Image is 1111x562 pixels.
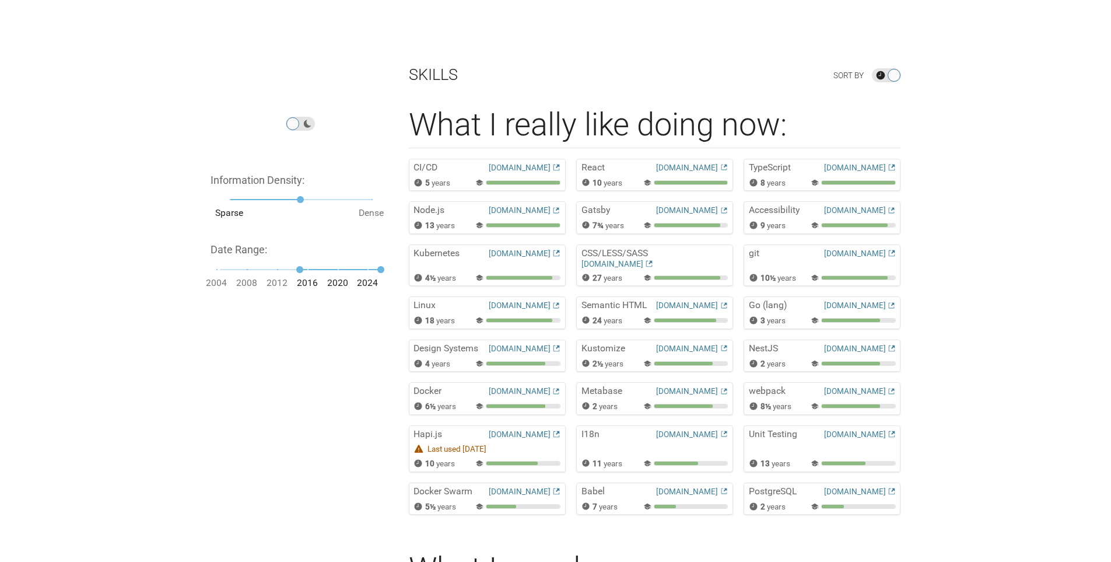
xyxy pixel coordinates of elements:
a: [DOMAIN_NAME] [656,163,728,172]
div: I arbitrarily rank my strength with CSS/LESS/SASS at 9 out of 10 [643,273,728,282]
a: [DOMAIN_NAME] [489,430,560,439]
span: Go (lang) [749,300,815,311]
progress: I arbitrarily rank my strength with Babel at 3 out of 10 [654,504,728,509]
progress: I arbitrarily rank my strength with Linux at 9 out of 10 [486,318,560,323]
span: [DOMAIN_NAME] [489,386,551,396]
strong: 2 [593,402,597,411]
div: I have 5 years experience with CI/CD [413,178,471,187]
span: 2012 [267,277,288,290]
a: [DOMAIN_NAME] [489,386,560,396]
progress: I arbitrarily rank my strength with Unit Testing at 6 out of 10 [821,461,896,466]
a: [DOMAIN_NAME] [824,301,896,310]
progress: I arbitrarily rank my strength with Metabase at 8 out of 10 [654,404,728,409]
small: I have 5 years experience with CI/CD [425,178,450,187]
span: PostgreSQL [749,486,815,497]
div: I arbitrarily rank my strength with Unit Testing at 6 out of 10 [811,459,895,468]
div: I have 18 years experience with Linux [413,316,471,325]
span: [DOMAIN_NAME] [824,430,886,439]
a: [DOMAIN_NAME] [656,301,728,310]
small: I have 18 years experience with Linux [425,316,455,325]
strong: 13 [760,459,770,468]
a: [DOMAIN_NAME] [489,163,560,172]
div: I have 3 years experience with Go (lang) [749,316,806,325]
small: I have 10½ years experience with git [760,273,796,282]
a: [DOMAIN_NAME] [824,386,896,396]
span: Node.js [413,205,479,216]
small: I have 5½ years experience with Docker Swarm [425,502,456,511]
span: webpack [749,386,815,397]
div: I have 5½ years experience with Docker Swarm [413,502,471,511]
div: I arbitrarily rank my strength with NestJS at 8 out of 10 [811,359,895,368]
div: I arbitrarily rank my strength with Babel at 3 out of 10 [643,502,728,511]
div: I arbitrarily rank my strength with CI/CD at 10 out of 10 [475,178,560,187]
progress: I arbitrarily rank my strength with Design Systems at 8 out of 10 [486,361,560,366]
progress: I arbitrarily rank my strength with git at 9 out of 10 [821,275,896,280]
div: I arbitrarily rank my strength with webpack at 8 out of 10 [811,402,895,411]
strong: 10 [425,459,434,468]
strong: 6½ [425,402,436,411]
progress: I arbitrarily rank my strength with NestJS at 8 out of 10 [821,361,896,366]
span: 2020 [327,277,348,290]
div: I arbitrarily rank my strength with Docker at 8 out of 10 [475,402,560,411]
div: I arbitrarily rank my strength with Kubernetes at 9 out of 10 [475,273,560,282]
progress: I arbitrarily rank my strength with I18n at 6 out of 10 [654,461,728,466]
progress: I arbitrarily rank my strength with Semantic HTML at 8.5 out of 10 [654,318,728,323]
div: I have 2 years experience with Metabase [581,402,639,411]
small: I have 10 years experience with React [593,178,622,187]
progress: I arbitrarily rank my strength with CSS/LESS/SASS at 9 out of 10 [654,275,728,280]
strong: 13 [425,221,434,230]
span: [DOMAIN_NAME] [824,487,886,496]
strong: 4 [425,359,430,368]
progress: I arbitrarily rank my strength with React at 10 out of 10 [654,180,728,185]
a: [DOMAIN_NAME] [656,386,728,396]
progress: I arbitrarily rank my strength with Kubernetes at 9 out of 10 [486,275,560,280]
a: [DOMAIN_NAME] [581,259,653,268]
div: I have 2 years experience with PostgreSQL [749,502,806,511]
a: [DOMAIN_NAME] [824,487,896,496]
span: Hapi.js [413,429,479,440]
progress: I arbitrarily rank my strength with Gatsby at 9 out of 10 [654,223,728,228]
span: 2008 [236,277,257,290]
div: I have 6½ years experience with Docker [413,402,471,411]
strong: 2 [760,359,765,368]
span: Unit Testing [749,429,815,440]
span: [DOMAIN_NAME] [489,163,551,172]
div: I have 7¾ years experience with Gatsby [581,221,639,230]
div: I arbitrarily rank my strength with TypeScript at 10 out of 10 [811,178,895,187]
span: I18n [581,429,647,440]
a: [DOMAIN_NAME] [824,430,896,439]
span: git [749,248,815,259]
progress: I arbitrarily rank my strength with Go (lang) at 8 out of 10 [821,318,896,323]
div: I have 13 years experience with Unit Testing [749,459,806,468]
strong: 3 [760,316,765,325]
progress: I arbitrarily rank my strength with PostgreSQL at 3 out of 10 [821,504,896,509]
p: Date Range: [211,242,381,257]
span: [DOMAIN_NAME] [656,301,718,310]
div: I have 7 years experience with Babel [581,502,639,511]
small: I have 2 years experience with PostgreSQL [760,502,786,511]
small: I have 4 years experience with Design Systems [425,359,450,368]
div: I arbitrarily rank my strength with Hapi.js at 7 out of 10 [475,459,560,468]
div: I have 2½ years experience with Kustomize [581,359,639,368]
small: I have 24 years experience with Semantic HTML [593,316,622,325]
div: I have 13 years experience with Node.js [413,221,471,230]
div: I have 11 years experience with I18n [581,459,639,468]
span: [DOMAIN_NAME] [489,344,551,353]
h3: What I really like doing now: [409,102,901,148]
span: Sparse [215,207,243,220]
small: I have 13 years experience with Node.js [425,221,455,230]
small: I have 2 years experience with NestJS [760,359,786,368]
span: Kubernetes [413,248,479,259]
span: [DOMAIN_NAME] [824,205,886,215]
div: I arbitrarily rank my strength with React at 10 out of 10 [643,178,728,187]
small: I have 2 years experience with Metabase [593,402,618,411]
div: I have 4½ years experience with Kubernetes [413,273,471,282]
small: I have 2½ years experience with Kustomize [593,359,623,368]
div: I arbitrarily rank my strength with Gatsby at 9 out of 10 [643,221,728,230]
small: I have 8½ years experience with webpack [760,402,791,411]
span: Kustomize [581,343,647,354]
span: React [581,162,647,173]
span: Docker Swarm [413,486,479,497]
span: 2016 [297,277,318,290]
progress: I arbitrarily rank my strength with Docker Swarm at 4 out of 10 [486,504,560,509]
